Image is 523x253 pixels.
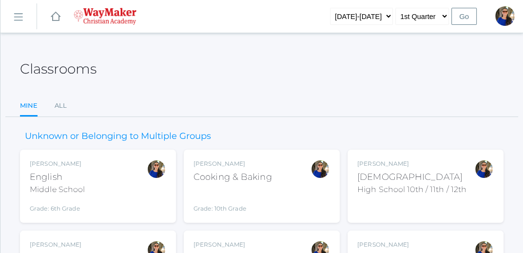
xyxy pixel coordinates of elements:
div: Grade: 10th Grade [194,188,272,213]
div: Middle School [30,184,85,195]
div: High School 10th / 11th / 12th [357,184,466,195]
div: [PERSON_NAME] [357,159,466,168]
div: [PERSON_NAME] [357,240,418,249]
div: English [30,171,85,184]
input: Go [451,8,477,25]
div: Stephanie Todhunter [495,6,515,26]
img: waymaker-logo-stack-white-1602f2b1af18da31a5905e9982d058868370996dac5278e84edea6dabf9a3315.png [74,8,136,25]
h2: Classrooms [20,61,97,77]
a: Mine [20,96,38,117]
a: All [55,96,67,116]
div: Stephanie Todhunter [474,159,494,179]
div: Cooking & Baking [194,171,272,184]
div: [PERSON_NAME] [30,159,85,168]
div: Stephanie Todhunter [147,159,166,179]
div: [DEMOGRAPHIC_DATA] [357,171,466,184]
div: Grade: 6th Grade [30,199,85,213]
div: [PERSON_NAME] [194,240,246,249]
h3: Unknown or Belonging to Multiple Groups [20,132,216,141]
div: [PERSON_NAME] [194,159,272,168]
div: Stephanie Todhunter [310,159,330,179]
div: [PERSON_NAME] [30,240,89,249]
